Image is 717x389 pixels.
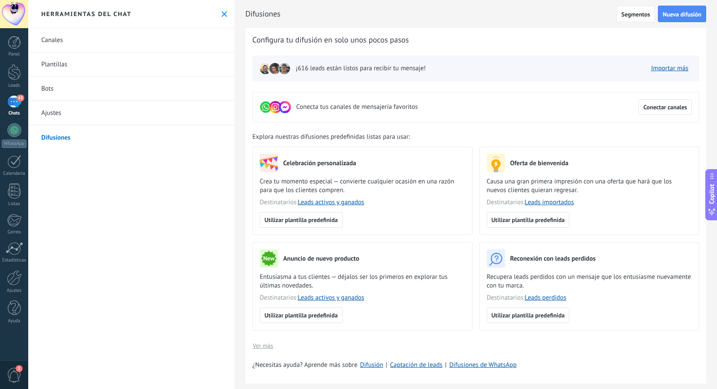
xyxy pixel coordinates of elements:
[28,52,235,77] a: Plantillas
[259,62,271,75] img: leadIcon
[283,159,356,167] h3: Celebración personalizada
[28,77,235,101] a: Bots
[298,198,364,206] a: Leads activos y ganados
[260,294,465,302] span: Destinatarios:
[2,318,27,324] div: Ayuda
[510,255,596,263] h3: Reconexión con leads perdidos
[449,361,516,369] a: Difusiones de WhatsApp
[41,10,132,18] h2: Herramientas del chat
[2,140,26,148] div: WhatsApp
[658,6,706,22] button: Nueva difusión
[252,339,274,352] button: Ver más
[253,343,273,349] span: Ver más
[360,361,383,369] a: Difusión
[2,83,27,88] div: Leads
[487,294,692,302] span: Destinatarios:
[510,159,568,167] h3: Oferta de bienvenida
[2,52,27,57] div: Panel
[487,198,692,207] span: Destinatarios:
[296,64,426,73] span: ¡616 leads están listos para recibir tu mensaje!
[2,111,27,116] div: Chats
[2,229,27,235] div: Correo
[651,64,688,72] a: Importar más
[283,255,359,263] h3: Anuncio de nuevo producto
[617,6,655,22] button: Segmentos
[707,184,716,204] span: Copilot
[487,273,692,290] span: Recupera leads perdidos con un mensaje que los entusiasme nuevamente con tu marca.
[298,294,364,302] a: Leads activos y ganados
[492,217,565,223] span: Utilizar plantilla predefinida
[2,171,27,177] div: Calendario
[269,62,281,75] img: leadIcon
[487,177,692,195] span: Causa una gran primera impresión con una oferta que hará que los nuevos clientes quieran regresar.
[28,28,235,52] a: Canales
[16,365,23,372] span: 3
[264,217,338,223] span: Utilizar plantilla predefinida
[278,62,291,75] img: leadIcon
[663,11,701,17] span: Nueva difusión
[390,361,443,369] a: Captación de leads
[525,294,566,302] a: Leads perdidos
[252,133,410,141] span: Explora nuestras difusiones predefinidas listas para usar:
[260,212,343,228] button: Utilizar plantilla predefinida
[17,95,24,101] span: 43
[28,125,235,150] a: Difusiones
[492,312,565,318] span: Utilizar plantilla predefinida
[643,104,687,110] span: Conectar canales
[252,361,699,369] div: | |
[245,5,617,23] h2: Difusiones
[252,361,357,369] span: ¿Necesitas ayuda? Aprende más sobre
[264,312,338,318] span: Utilizar plantilla predefinida
[525,198,574,206] a: Leads importados
[252,35,409,45] span: Configura tu difusión en solo unos pocos pasos
[260,177,465,195] span: Crea tu momento especial — convierte cualquier ocasión en una razón para que los clientes compren.
[638,99,692,115] button: Conectar canales
[2,288,27,294] div: Ajustes
[296,103,418,111] span: Conecta tus canales de mensajería favoritos
[2,258,27,263] div: Estadísticas
[647,62,692,75] button: Importar más
[621,11,650,17] span: Segmentos
[260,307,343,323] button: Utilizar plantilla predefinida
[28,101,235,125] a: Ajustes
[2,201,27,207] div: Listas
[487,212,570,228] button: Utilizar plantilla predefinida
[260,273,465,290] span: Entusiasma a tus clientes — déjalos ser los primeros en explorar tus últimas novedades.
[487,307,570,323] button: Utilizar plantilla predefinida
[260,198,465,207] span: Destinatarios:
